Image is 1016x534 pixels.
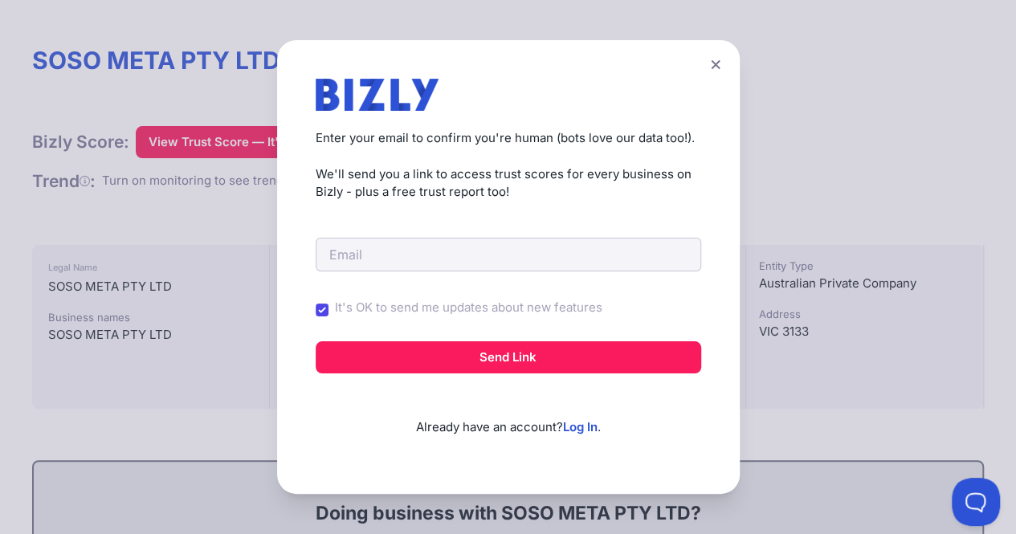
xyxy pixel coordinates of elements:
button: Send Link [316,341,701,373]
p: Already have an account? . [316,393,701,437]
a: Log In [563,419,598,434]
input: Email [316,238,701,271]
label: It's OK to send me updates about new features [335,299,602,317]
p: Enter your email to confirm you're human (bots love our data too!). [316,129,701,148]
img: bizly_logo.svg [316,79,439,111]
p: We'll send you a link to access trust scores for every business on Bizly - plus a free trust repo... [316,165,701,202]
iframe: Toggle Customer Support [952,478,1000,526]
